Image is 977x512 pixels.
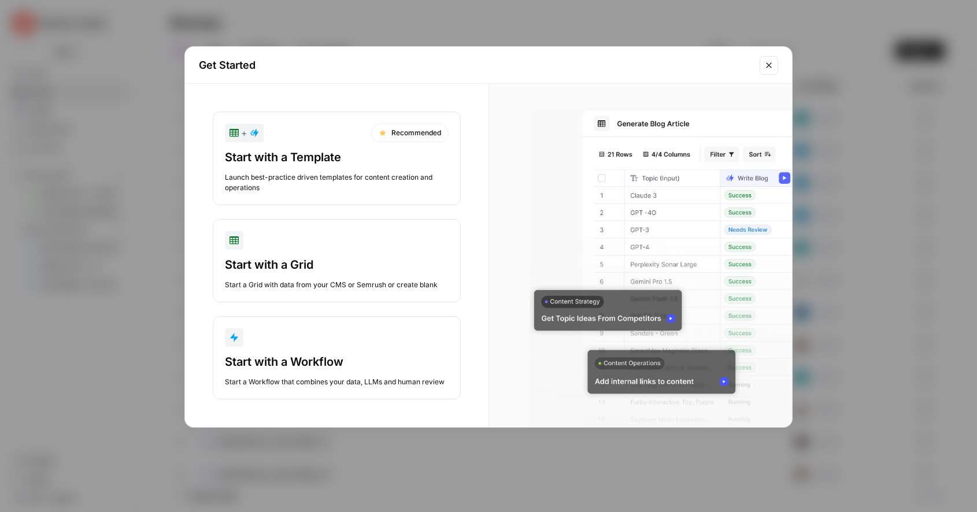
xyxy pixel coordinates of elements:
div: + [230,126,259,140]
div: Launch best-practice driven templates for content creation and operations [225,172,449,193]
div: Start a Workflow that combines your data, LLMs and human review [225,377,449,387]
h2: Get Started [199,57,753,73]
div: Start with a Workflow [225,354,449,370]
div: Recommended [371,124,449,142]
div: Start with a Grid [225,257,449,273]
button: Start with a WorkflowStart a Workflow that combines your data, LLMs and human review [213,316,461,399]
div: Start with a Template [225,149,449,165]
button: Close modal [760,56,778,75]
button: +RecommendedStart with a TemplateLaunch best-practice driven templates for content creation and o... [213,112,461,205]
div: Start a Grid with data from your CMS or Semrush or create blank [225,280,449,290]
button: Start with a GridStart a Grid with data from your CMS or Semrush or create blank [213,219,461,302]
